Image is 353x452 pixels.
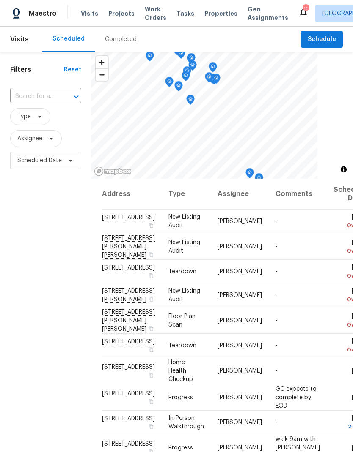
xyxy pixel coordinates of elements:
[218,269,262,275] span: [PERSON_NAME]
[276,269,278,275] span: -
[52,35,85,43] div: Scheduled
[276,317,278,323] span: -
[187,53,196,66] div: Map marker
[96,68,108,81] button: Zoom out
[209,62,217,75] div: Map marker
[105,35,137,44] div: Completed
[10,90,58,103] input: Search for an address...
[168,214,200,229] span: New Listing Audit
[168,359,193,382] span: Home Health Checkup
[245,168,254,181] div: Map marker
[96,56,108,68] button: Zoom in
[162,179,211,210] th: Type
[218,419,262,425] span: [PERSON_NAME]
[10,65,64,74] h1: Filters
[17,156,62,165] span: Scheduled Date
[188,60,197,74] div: Map marker
[147,423,155,430] button: Copy Address
[218,444,262,450] span: [PERSON_NAME]
[276,243,278,249] span: -
[168,415,204,430] span: In-Person Walkthrough
[218,218,262,224] span: [PERSON_NAME]
[174,81,183,94] div: Map marker
[147,295,155,303] button: Copy Address
[276,218,278,224] span: -
[91,52,317,179] canvas: Map
[146,51,154,64] div: Map marker
[102,179,162,210] th: Address
[96,69,108,81] span: Zoom out
[147,272,155,280] button: Copy Address
[147,346,155,354] button: Copy Address
[147,222,155,229] button: Copy Address
[301,31,343,48] button: Schedule
[147,398,155,405] button: Copy Address
[218,243,262,249] span: [PERSON_NAME]
[147,251,155,258] button: Copy Address
[147,324,155,332] button: Copy Address
[303,5,309,14] div: 11
[187,54,195,67] div: Map marker
[102,416,155,422] span: [STREET_ADDRESS]
[168,269,196,275] span: Teardown
[204,9,237,18] span: Properties
[276,368,278,373] span: -
[29,9,57,18] span: Maestro
[308,34,336,45] span: Schedule
[102,390,155,396] span: [STREET_ADDRESS]
[108,9,135,18] span: Projects
[147,371,155,378] button: Copy Address
[17,112,31,121] span: Type
[70,91,82,103] button: Open
[212,74,221,87] div: Map marker
[168,394,193,400] span: Progress
[269,179,327,210] th: Comments
[168,444,193,450] span: Progress
[218,317,262,323] span: [PERSON_NAME]
[186,95,195,108] div: Map marker
[211,179,269,210] th: Assignee
[205,72,213,85] div: Map marker
[218,368,262,373] span: [PERSON_NAME]
[276,419,278,425] span: -
[102,441,155,447] span: [STREET_ADDRESS]
[81,9,98,18] span: Visits
[10,30,29,49] span: Visits
[218,292,262,298] span: [PERSON_NAME]
[276,386,317,408] span: GC expects to complete by EOD
[339,164,349,174] button: Toggle attribution
[218,343,262,349] span: [PERSON_NAME]
[248,5,288,22] span: Geo Assignments
[168,343,196,349] span: Teardown
[17,134,42,143] span: Assignee
[255,173,263,186] div: Map marker
[165,77,174,90] div: Map marker
[64,65,81,74] div: Reset
[176,11,194,16] span: Tasks
[168,313,196,327] span: Floor Plan Scan
[183,66,191,79] div: Map marker
[182,71,190,84] div: Map marker
[276,343,278,349] span: -
[168,239,200,253] span: New Listing Audit
[276,292,278,298] span: -
[341,165,346,174] span: Toggle attribution
[218,394,262,400] span: [PERSON_NAME]
[168,288,200,302] span: New Listing Audit
[94,166,131,176] a: Mapbox homepage
[145,5,166,22] span: Work Orders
